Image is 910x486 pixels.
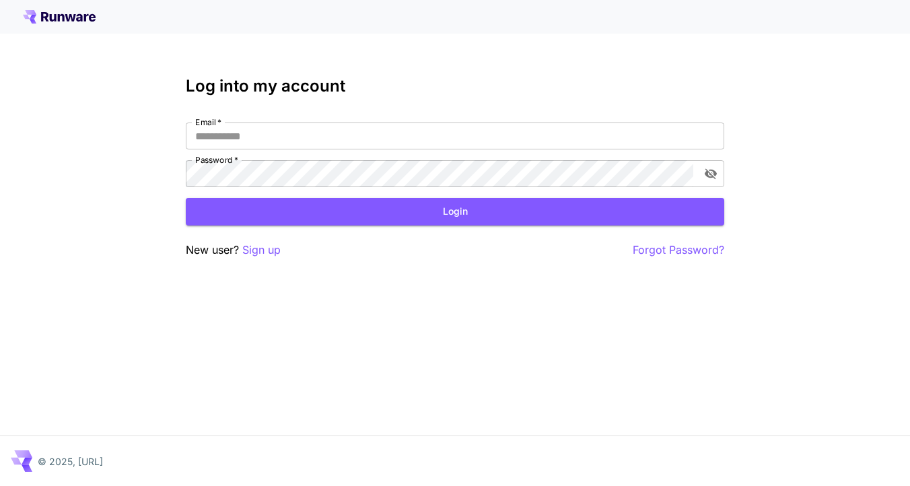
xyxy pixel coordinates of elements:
button: toggle password visibility [699,162,723,186]
label: Email [195,116,221,128]
button: Login [186,198,724,225]
button: Forgot Password? [633,242,724,258]
p: © 2025, [URL] [38,454,103,468]
p: New user? [186,242,281,258]
label: Password [195,154,238,166]
h3: Log into my account [186,77,724,96]
button: Sign up [242,242,281,258]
